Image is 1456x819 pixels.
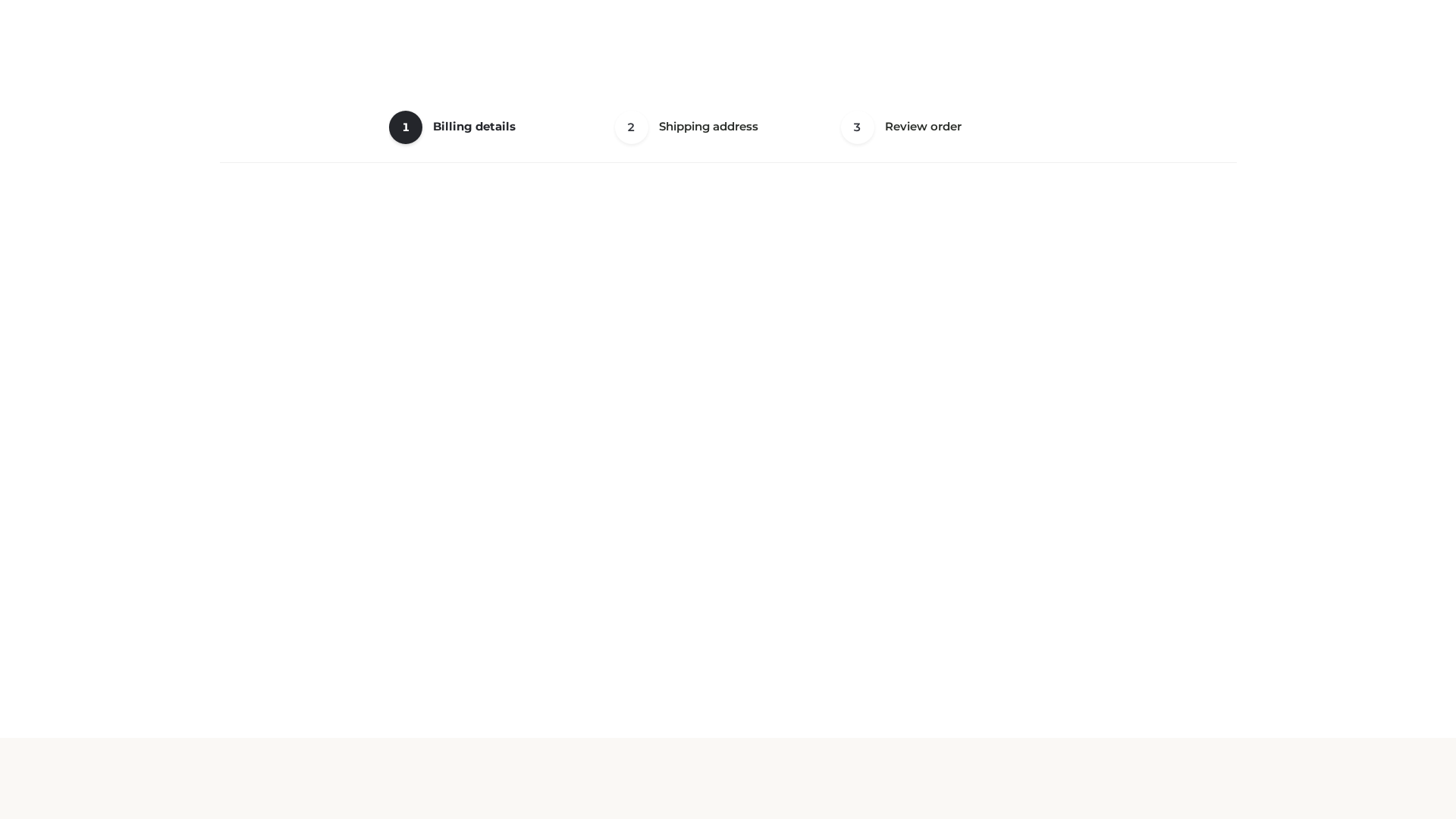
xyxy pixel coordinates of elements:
span: Billing details [433,119,516,133]
span: 2 [615,111,648,144]
span: Shipping address [659,119,758,133]
span: 3 [841,111,874,144]
span: Review order [885,119,962,133]
span: 1 [389,111,422,144]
